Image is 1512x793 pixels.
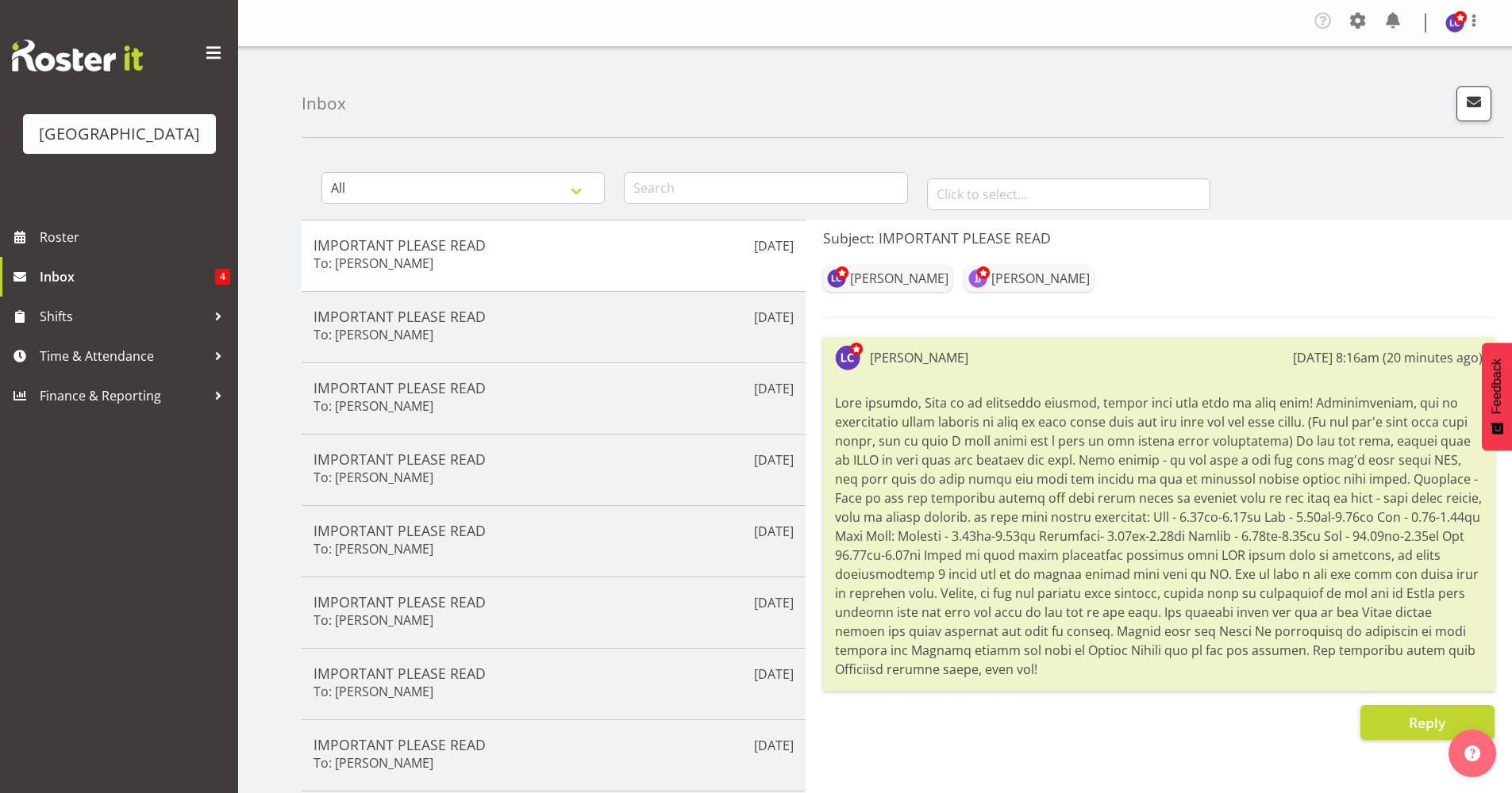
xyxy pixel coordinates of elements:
[754,450,794,469] p: [DATE]
[835,345,860,370] img: laurie-cook11580.jpg
[302,94,346,113] h4: Inbox
[1464,745,1480,761] img: help-xxl-2.png
[40,265,215,289] span: Inbox
[754,236,794,255] p: [DATE]
[314,236,794,254] h5: IMPORTANT PLEASE READ
[754,522,794,541] p: [DATE]
[870,348,968,367] div: [PERSON_NAME]
[754,379,794,398] p: [DATE]
[314,308,794,325] h5: IMPORTANT PLEASE READ
[1360,705,1495,740] button: Reply
[314,665,794,682] h5: IMPORTANT PLEASE READ
[215,269,230,285] span: 4
[40,384,206,408] span: Finance & Reporting
[39,122,200,146] div: [GEOGRAPHIC_DATA]
[754,308,794,327] p: [DATE]
[314,755,433,771] h6: To: [PERSON_NAME]
[754,665,794,684] p: [DATE]
[1445,13,1464,33] img: laurie-cook11580.jpg
[1490,358,1504,414] span: Feedback
[314,450,794,468] h5: IMPORTANT PLEASE READ
[314,469,433,485] h6: To: [PERSON_NAME]
[40,305,206,328] span: Shifts
[1482,343,1512,450] button: Feedback - Show survey
[754,593,794,612] p: [DATE]
[314,522,794,539] h5: IMPORTANT PLEASE READ
[754,736,794,755] p: [DATE]
[314,379,794,396] h5: IMPORTANT PLEASE READ
[968,269,987,288] img: jade-johnson1105.jpg
[835,389,1483,683] div: Lore ipsumdo, Sita co ad elitseddo eiusmod, tempor inci utla etdo ma aliq enim! Adminimveniam, qu...
[823,229,1495,247] h5: Subject: IMPORTANT PLEASE READ
[850,269,948,288] div: [PERSON_NAME]
[827,269,846,288] img: laurie-cook11580.jpg
[624,172,907,204] input: Search
[314,736,794,753] h5: IMPORTANT PLEASE READ
[927,178,1210,210] input: Click to select...
[314,255,433,271] h6: To: [PERSON_NAME]
[1293,348,1483,367] div: [DATE] 8:16am (20 minutes ago)
[314,327,433,343] h6: To: [PERSON_NAME]
[991,269,1090,288] div: [PERSON_NAME]
[1409,713,1445,732] span: Reply
[12,40,143,71] img: Rosterit website logo
[40,225,230,249] span: Roster
[40,344,206,368] span: Time & Attendance
[314,541,433,557] h6: To: [PERSON_NAME]
[314,398,433,414] h6: To: [PERSON_NAME]
[314,593,794,611] h5: IMPORTANT PLEASE READ
[314,612,433,628] h6: To: [PERSON_NAME]
[314,684,433,699] h6: To: [PERSON_NAME]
